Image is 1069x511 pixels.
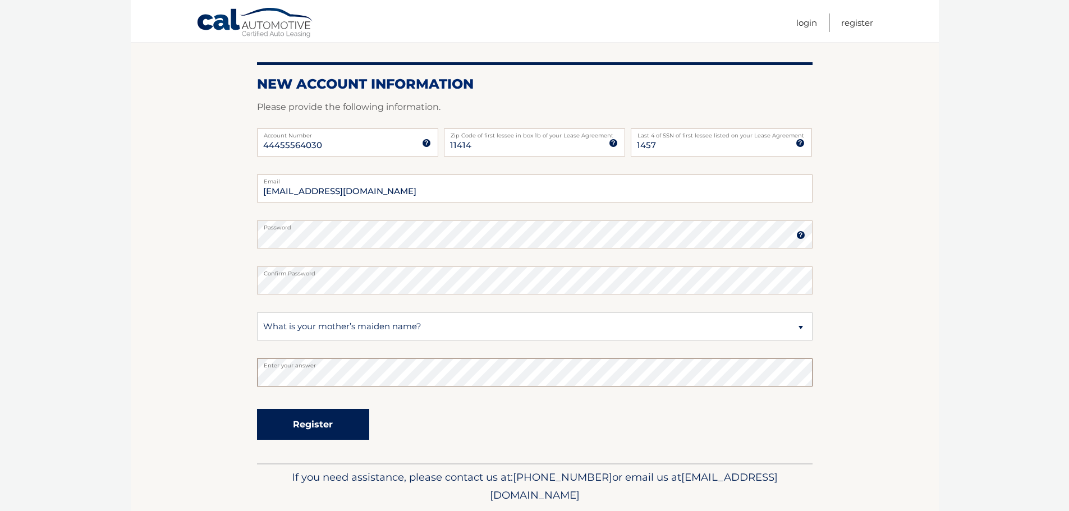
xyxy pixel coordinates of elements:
label: Enter your answer [257,358,813,367]
img: tooltip.svg [422,139,431,148]
span: [PHONE_NUMBER] [513,471,612,484]
label: Last 4 of SSN of first lessee listed on your Lease Agreement [631,128,812,137]
input: SSN or EIN (last 4 digits only) [631,128,812,156]
img: tooltip.svg [796,231,805,240]
p: If you need assistance, please contact us at: or email us at [264,468,805,504]
input: Email [257,174,813,202]
a: Cal Automotive [196,7,314,40]
button: Register [257,409,369,440]
a: Login [796,13,817,32]
label: Zip Code of first lessee in box 1b of your Lease Agreement [444,128,625,137]
label: Password [257,220,813,229]
label: Confirm Password [257,266,813,275]
p: Please provide the following information. [257,99,813,115]
input: Account Number [257,128,438,156]
img: tooltip.svg [796,139,805,148]
a: Register [841,13,873,32]
h2: New Account Information [257,76,813,93]
span: [EMAIL_ADDRESS][DOMAIN_NAME] [490,471,778,501]
label: Email [257,174,813,183]
img: tooltip.svg [609,139,618,148]
input: Zip Code [444,128,625,156]
label: Account Number [257,128,438,137]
